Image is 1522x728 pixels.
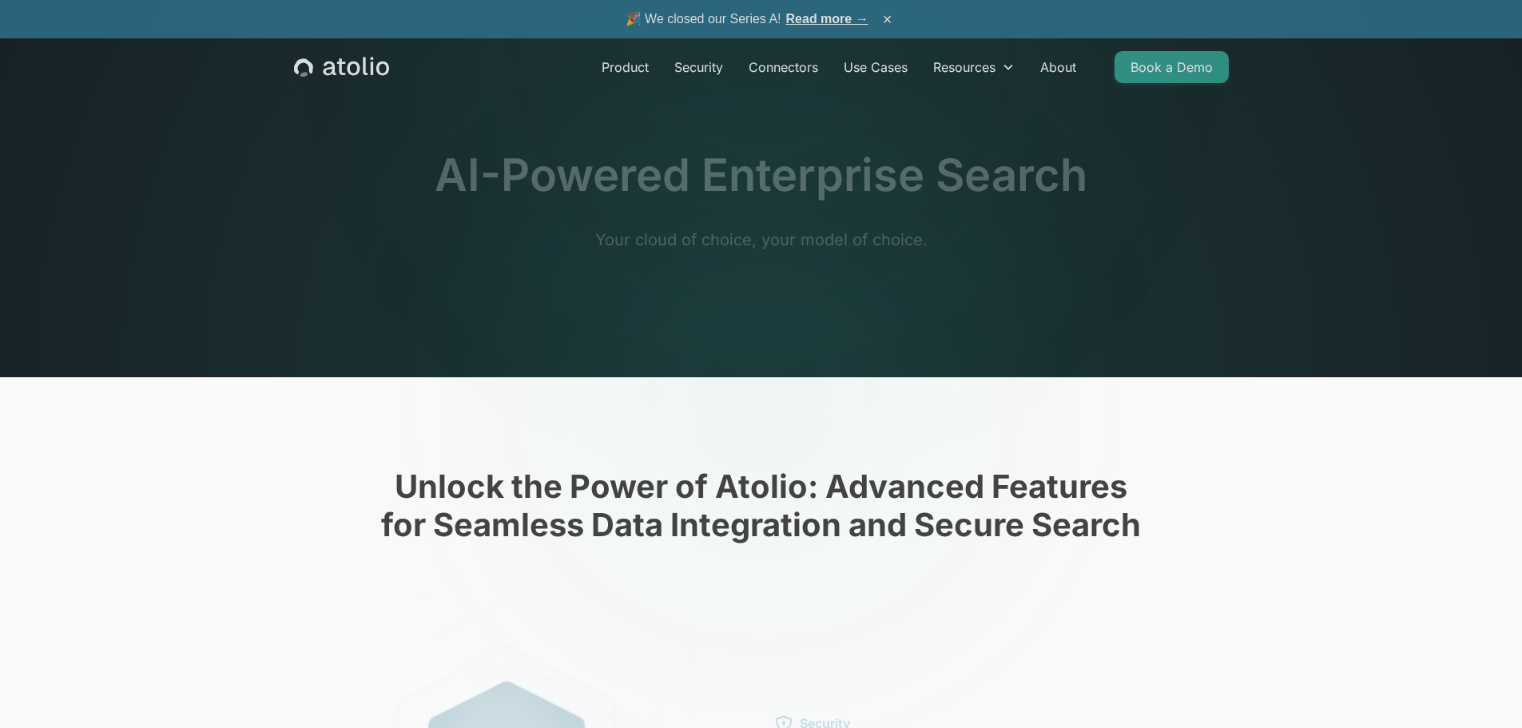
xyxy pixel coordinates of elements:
[920,51,1027,83] div: Resources
[1027,51,1089,83] a: About
[589,51,662,83] a: Product
[250,467,1273,544] h2: Unlock the Power of Atolio: Advanced Features for Seamless Data Integration and Secure Search
[294,57,389,78] a: home
[455,228,1068,252] p: Your cloud of choice, your model of choice.
[1115,51,1229,83] a: Book a Demo
[736,51,831,83] a: Connectors
[662,51,736,83] a: Security
[786,12,868,26] a: Read more →
[435,149,1087,202] h1: AI-Powered Enterprise Search
[933,58,995,77] div: Resources
[878,10,897,28] button: ×
[626,10,868,29] span: 🎉 We closed our Series A!
[831,51,920,83] a: Use Cases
